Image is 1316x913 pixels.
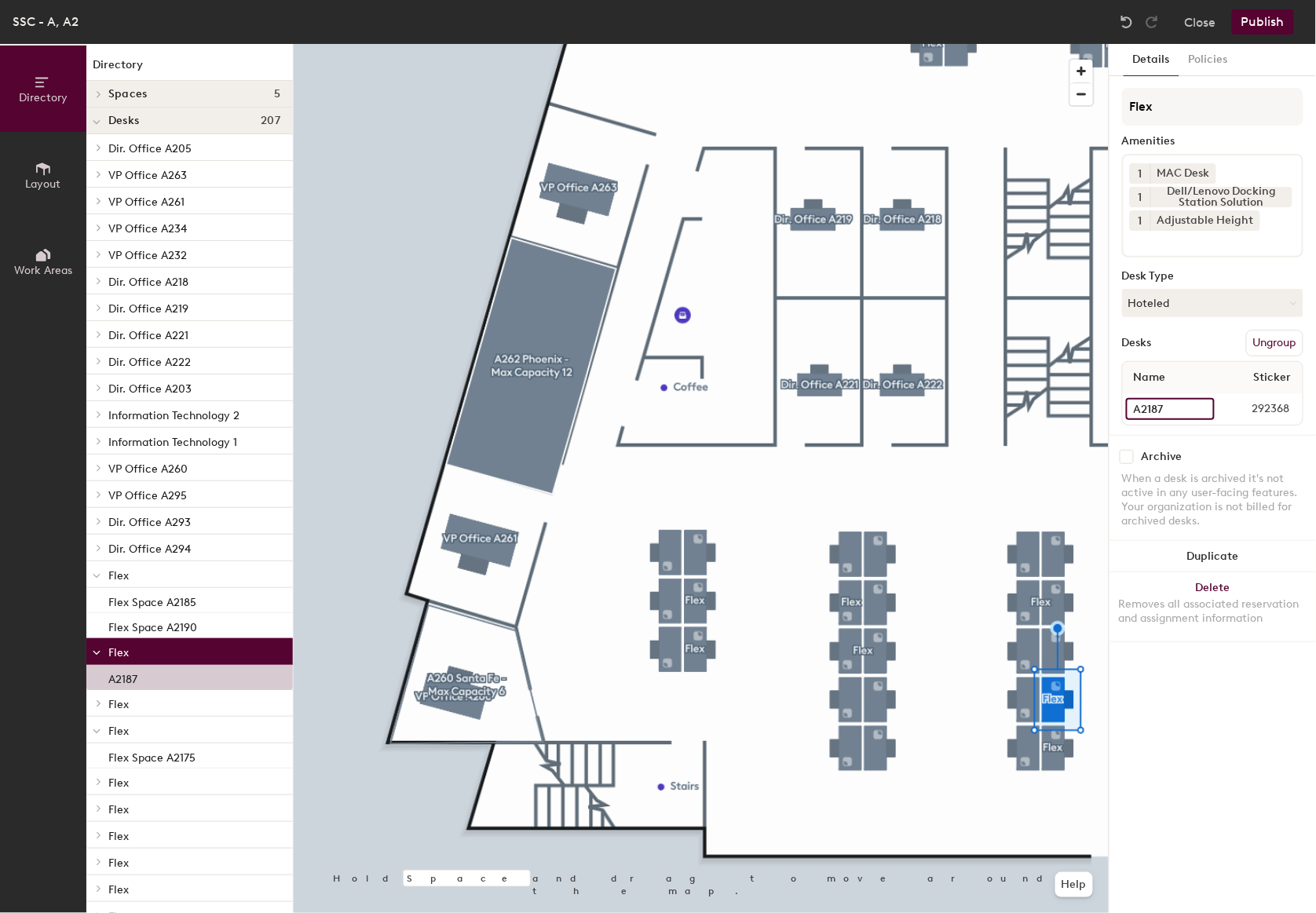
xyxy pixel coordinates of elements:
span: Desks [108,115,139,127]
span: Dir. Office A205 [108,142,192,155]
p: A2187 [108,668,137,686]
button: DeleteRemoves all associated reservation and assignment information [1109,572,1316,641]
span: Flex [108,830,129,843]
span: Layout [26,177,61,191]
button: Duplicate [1109,541,1316,572]
button: Close [1185,9,1216,35]
div: SSC - A, A2 [13,12,79,31]
span: Name [1126,363,1174,392]
div: Desks [1122,337,1152,349]
span: Flex [108,803,129,816]
span: Flex [108,646,129,659]
img: Undo [1119,14,1135,30]
span: VP Office A260 [108,462,188,476]
div: When a desk is archived it's not active in any user-facing features. Your organization is not bil... [1122,472,1303,528]
div: Removes all associated reservation and assignment information [1119,597,1307,626]
span: Dir. Office A294 [108,542,191,556]
span: Sticker [1246,363,1300,392]
div: MAC Desk [1150,163,1216,184]
button: 1 [1130,163,1150,184]
div: Dell/Lenovo Docking Station Solution [1150,187,1292,207]
span: 5 [274,88,280,100]
span: VP Office A295 [108,489,187,502]
span: Work Areas [14,264,72,277]
div: Adjustable Height [1150,210,1260,231]
h1: Directory [86,57,293,81]
span: 1 [1139,189,1142,206]
span: Information Technology 1 [108,436,237,449]
button: 1 [1130,210,1150,231]
span: Flex [108,856,129,870]
span: Flex [108,725,129,738]
span: Flex [108,883,129,897]
span: Dir. Office A203 [108,382,192,396]
span: Spaces [108,88,148,100]
span: 1 [1139,166,1142,182]
span: VP Office A234 [108,222,187,236]
span: 1 [1139,213,1142,229]
span: Dir. Office A222 [108,356,191,369]
button: Hoteled [1122,289,1303,317]
span: Directory [19,91,68,104]
div: Amenities [1122,135,1303,148]
span: Dir. Office A218 [108,276,188,289]
button: Policies [1179,44,1237,76]
p: Flex Space A2190 [108,616,197,634]
p: Flex Space A2185 [108,591,196,609]
span: 292368 [1215,400,1300,418]
div: Archive [1142,451,1183,463]
button: Details [1124,44,1179,76]
span: VP Office A261 [108,195,185,209]
span: 207 [261,115,280,127]
span: VP Office A263 [108,169,187,182]
img: Redo [1144,14,1160,30]
span: Flex [108,569,129,582]
div: Desk Type [1122,270,1303,283]
span: Information Technology 2 [108,409,239,422]
button: Ungroup [1246,330,1303,356]
span: Dir. Office A293 [108,516,191,529]
p: Flex Space A2175 [108,747,196,765]
span: Dir. Office A221 [108,329,188,342]
button: Publish [1232,9,1294,35]
input: Unnamed desk [1126,398,1215,420]
span: VP Office A232 [108,249,187,262]
span: Flex [108,698,129,711]
span: Dir. Office A219 [108,302,188,316]
button: Help [1055,872,1093,897]
button: 1 [1130,187,1150,207]
span: Flex [108,776,129,790]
